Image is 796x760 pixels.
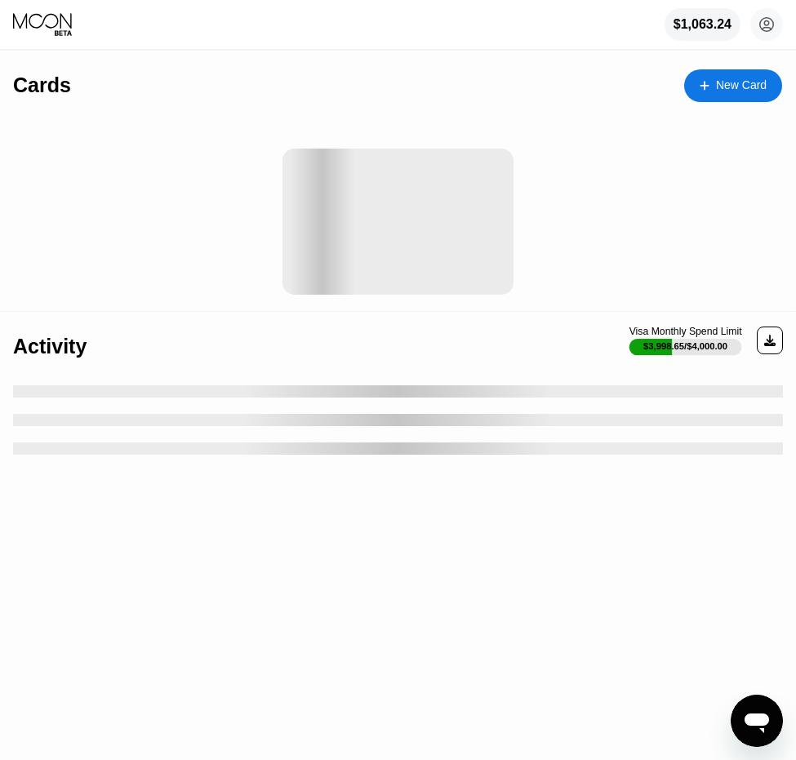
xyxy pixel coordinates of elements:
[731,695,783,747] iframe: Button to launch messaging window, conversation in progress
[13,335,87,358] div: Activity
[674,17,732,32] div: $1,063.24
[630,326,740,355] div: Visa Monthly Spend Limit$3,998.65/$4,000.00
[13,73,71,97] div: Cards
[716,78,767,92] div: New Card
[643,341,727,351] div: $3,998.65 / $4,000.00
[665,8,740,41] div: $1,063.24
[629,326,741,337] div: Visa Monthly Spend Limit
[684,69,782,102] div: New Card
